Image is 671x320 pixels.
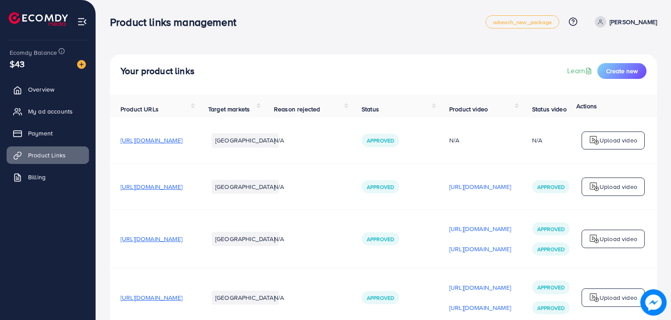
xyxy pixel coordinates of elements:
img: logo [589,181,600,192]
img: image [640,289,667,316]
span: Billing [28,173,46,181]
span: Actions [576,102,597,110]
span: Product URLs [121,105,159,114]
li: [GEOGRAPHIC_DATA] [212,291,279,305]
span: $43 [10,57,25,70]
a: Payment [7,124,89,142]
span: Approved [367,137,394,144]
li: [GEOGRAPHIC_DATA] [212,180,279,194]
img: logo [589,234,600,244]
span: Approved [537,225,564,233]
span: Approved [537,304,564,312]
span: Approved [537,245,564,253]
span: Overview [28,85,54,94]
span: [URL][DOMAIN_NAME] [121,136,182,145]
span: Reason rejected [274,105,320,114]
p: [URL][DOMAIN_NAME] [449,224,511,234]
span: Payment [28,129,53,138]
span: [URL][DOMAIN_NAME] [121,182,182,191]
p: [URL][DOMAIN_NAME] [449,181,511,192]
span: Create new [606,67,638,75]
button: Create new [597,63,646,79]
a: [PERSON_NAME] [591,16,657,28]
span: Status [362,105,379,114]
p: Upload video [600,234,637,244]
img: image [77,60,86,69]
a: Product Links [7,146,89,164]
p: [PERSON_NAME] [610,17,657,27]
span: My ad accounts [28,107,73,116]
a: Learn [567,66,594,76]
span: Product Links [28,151,66,160]
p: Upload video [600,181,637,192]
span: N/A [274,182,284,191]
span: N/A [274,136,284,145]
span: [URL][DOMAIN_NAME] [121,293,182,302]
span: Product video [449,105,488,114]
a: My ad accounts [7,103,89,120]
img: logo [9,12,68,26]
img: logo [589,292,600,303]
span: Ecomdy Balance [10,48,57,57]
span: Approved [367,183,394,191]
p: [URL][DOMAIN_NAME] [449,244,511,254]
span: Approved [367,235,394,243]
span: Status video [532,105,567,114]
span: adreach_new_package [493,19,552,25]
li: [GEOGRAPHIC_DATA] [212,133,279,147]
p: [URL][DOMAIN_NAME] [449,282,511,293]
p: Upload video [600,135,637,146]
img: menu [77,17,87,27]
div: N/A [532,136,542,145]
span: Target markets [208,105,250,114]
div: N/A [449,136,511,145]
span: [URL][DOMAIN_NAME] [121,235,182,243]
span: Approved [537,284,564,291]
span: N/A [274,235,284,243]
span: Approved [367,294,394,302]
h4: Your product links [121,66,195,77]
span: N/A [274,293,284,302]
img: logo [589,135,600,146]
p: Upload video [600,292,637,303]
a: adreach_new_package [486,15,559,28]
h3: Product links management [110,16,243,28]
a: Billing [7,168,89,186]
a: Overview [7,81,89,98]
span: Approved [537,183,564,191]
p: [URL][DOMAIN_NAME] [449,302,511,313]
li: [GEOGRAPHIC_DATA] [212,232,279,246]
